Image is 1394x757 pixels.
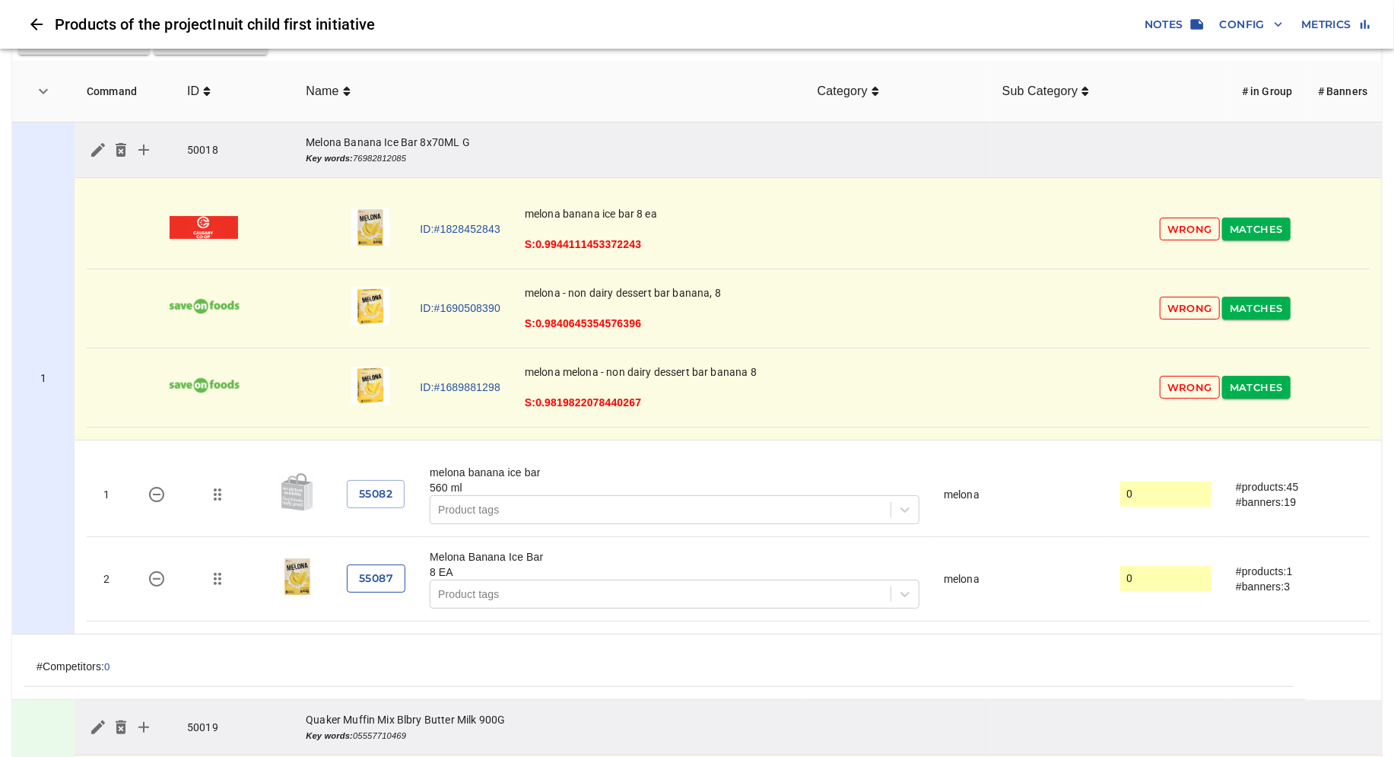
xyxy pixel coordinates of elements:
td: 50018 [175,122,294,178]
img: melona - non dairy dessert bar banana, 8 [351,288,389,326]
button: Move/change group for 55082 [199,476,236,513]
button: 55082 - melona banana ice bar [138,476,175,513]
img: melona melona - non dairy dessert bar banana 8 [351,367,389,405]
button: 55082 [347,480,405,508]
button: Metrics [1295,11,1376,39]
img: calgary-coop.png [170,216,238,239]
div: #Competitors: [37,659,1281,674]
button: Wrong [1160,376,1220,399]
div: melona banana ice bar [430,465,919,480]
span: Name [306,82,350,100]
button: Config [1214,11,1289,39]
td: 1 [87,453,126,537]
div: 560 ml [430,480,919,495]
td: 2 [87,536,126,621]
button: Matches [1222,218,1291,241]
button: Matches [1222,297,1291,320]
a: ID:#1690508390 [420,301,500,316]
div: 8 EA [430,565,919,580]
div: #banners: 19 [1236,495,1357,510]
button: Wrong [1160,218,1220,241]
button: Move/change group for 55087 [199,561,236,597]
span: Wrong [1167,300,1212,317]
button: Wrong [1160,297,1220,320]
span: Config [1220,15,1283,34]
img: banana ice bar [278,558,316,596]
a: ID:#1828452843 [420,221,500,237]
b: Key words: [306,731,353,740]
span: S: 0.9944111453372243 [525,238,641,250]
i: 76982812085 [306,154,406,163]
i: 05557710469 [306,731,406,740]
span: ID [187,82,211,100]
td: melona - non dairy dessert bar banana, 8 [513,269,1085,348]
button: 0 [104,661,110,673]
td: Melona Banana Ice Bar 8x70ML G [294,122,805,178]
span: Name [306,82,342,100]
span: S: 0.9840645354576396 [525,317,641,329]
span: Notes [1145,15,1202,34]
span: Wrong [1167,379,1212,396]
td: melona banana ice bar 8 ea [513,190,1085,269]
span: Category [818,82,872,100]
img: save-on-foods.png [164,374,244,397]
span: Wrong [1167,221,1212,238]
td: melona [932,536,1108,621]
td: 50019 [175,700,294,755]
span: ID [187,82,203,100]
h6: Products of the project Inuit child first initiative [55,12,1138,37]
th: Command [75,61,175,122]
img: banana ice bar [278,473,316,511]
td: melona melona - non dairy dessert bar banana 8 [513,348,1085,427]
button: 55087 - Melona Banana Ice Bar [138,561,175,597]
span: Sub Category [1002,82,1082,100]
div: #products: 45 [1236,479,1357,495]
img: save-on-foods.png [164,295,244,318]
b: Key words: [306,154,353,163]
span: Metrics [1301,15,1370,34]
th: # in Group [1230,61,1306,122]
span: Sub Category [1002,82,1090,100]
button: Notes [1138,11,1208,39]
td: 50018 - Melona Banana Ice Bar 8x70ML G [12,122,75,635]
div: #products: 1 [1236,564,1357,579]
input: actual size [1126,483,1205,506]
span: 55087 [359,569,393,588]
td: melona [932,453,1108,537]
a: ID:#1689881298 [420,380,500,395]
span: 55082 [359,485,392,504]
span: Matches [1230,300,1283,317]
div: Melona Banana Ice Bar [430,549,919,565]
span: Category [818,82,879,100]
button: 55087 [347,565,405,593]
span: S: 0.9819822078440267 [525,396,641,409]
span: Matches [1230,379,1283,396]
input: actual size [1126,568,1205,590]
button: Close [18,6,55,43]
th: # Banners [1306,61,1382,122]
button: Matches [1222,376,1291,399]
div: #banners: 3 [1236,579,1357,594]
img: melona banana ice bar 8 ea [351,208,389,247]
td: Quaker Muffin Mix Blbry Butter Milk 900G [294,700,805,755]
span: Matches [1230,221,1283,238]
